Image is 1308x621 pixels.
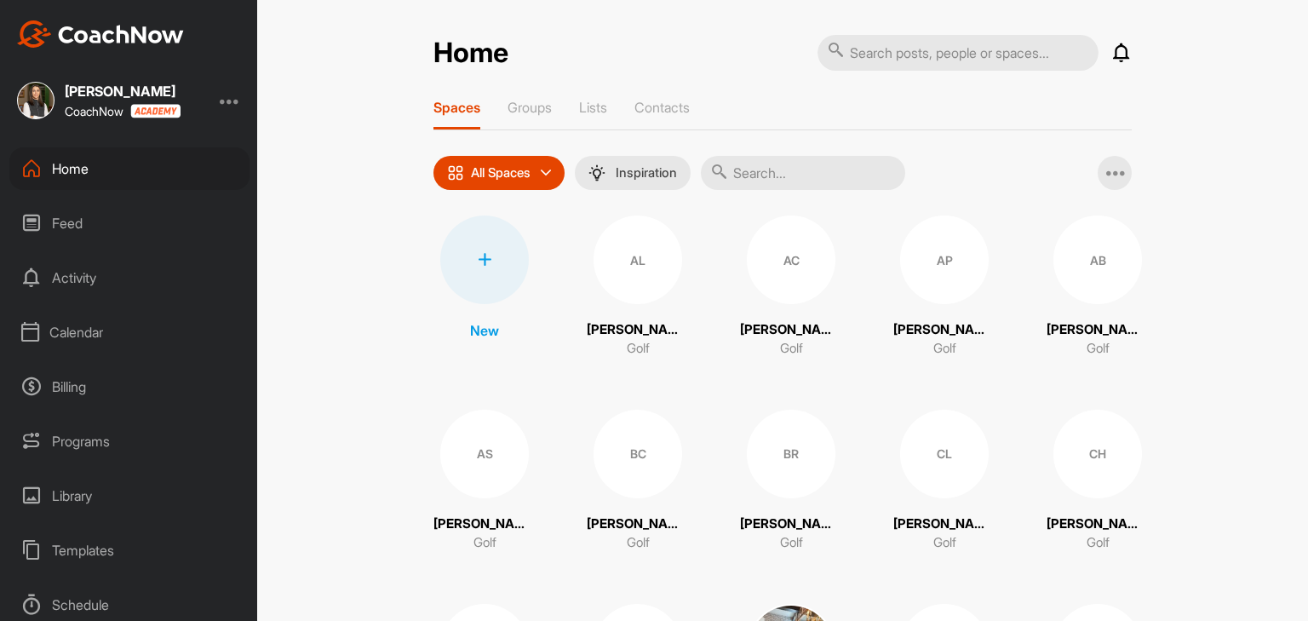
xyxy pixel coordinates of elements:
[9,420,250,463] div: Programs
[933,533,956,553] p: Golf
[627,339,650,359] p: Golf
[17,20,184,48] img: CoachNow
[900,410,989,498] div: CL
[130,104,181,118] img: CoachNow acadmey
[9,474,250,517] div: Library
[587,410,689,553] a: BC[PERSON_NAME]Golf
[594,410,682,498] div: BC
[740,216,842,359] a: AC[PERSON_NAME]Golf
[893,216,995,359] a: AP[PERSON_NAME]Golf
[9,202,250,244] div: Feed
[893,320,995,340] p: [PERSON_NAME]
[817,35,1099,71] input: Search posts, people or spaces...
[627,533,650,553] p: Golf
[1047,515,1149,534] p: [PERSON_NAME]
[1053,410,1142,498] div: CH
[471,166,531,180] p: All Spaces
[747,410,835,498] div: BR
[933,339,956,359] p: Golf
[740,410,842,553] a: BR[PERSON_NAME]Golf
[893,410,995,553] a: CL[PERSON_NAME]Golf
[588,164,605,181] img: menuIcon
[1087,339,1110,359] p: Golf
[587,320,689,340] p: [PERSON_NAME]
[634,99,690,116] p: Contacts
[9,256,250,299] div: Activity
[780,339,803,359] p: Golf
[433,37,508,70] h2: Home
[433,410,536,553] a: AS[PERSON_NAME]Golf
[616,166,677,180] p: Inspiration
[470,320,499,341] p: New
[473,533,496,553] p: Golf
[433,515,536,534] p: [PERSON_NAME]
[579,99,607,116] p: Lists
[1047,410,1149,553] a: CH[PERSON_NAME]Golf
[1047,320,1149,340] p: [PERSON_NAME]
[65,84,181,98] div: [PERSON_NAME]
[701,156,905,190] input: Search...
[780,533,803,553] p: Golf
[1053,216,1142,304] div: AB
[9,365,250,408] div: Billing
[508,99,552,116] p: Groups
[1087,533,1110,553] p: Golf
[594,216,682,304] div: AL
[747,216,835,304] div: AC
[65,104,181,118] div: CoachNow
[9,529,250,572] div: Templates
[587,216,689,359] a: AL[PERSON_NAME]Golf
[9,311,250,354] div: Calendar
[440,410,529,498] div: AS
[1047,216,1149,359] a: AB[PERSON_NAME]Golf
[17,82,54,119] img: square_318c742b3522fe015918cc0bd9a1d0e8.jpg
[893,515,995,534] p: [PERSON_NAME]
[9,147,250,190] div: Home
[900,216,989,304] div: AP
[447,164,464,181] img: icon
[587,515,689,534] p: [PERSON_NAME]
[740,515,842,534] p: [PERSON_NAME]
[740,320,842,340] p: [PERSON_NAME]
[433,99,480,116] p: Spaces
